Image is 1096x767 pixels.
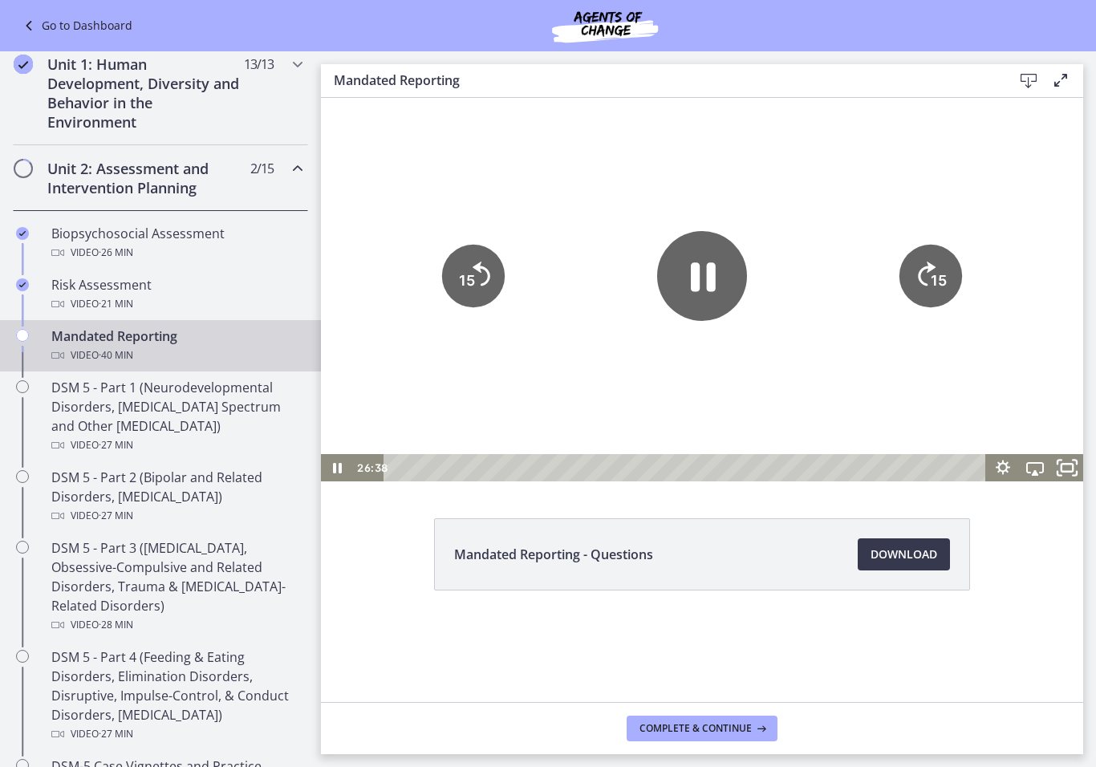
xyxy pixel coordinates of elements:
[51,615,302,635] div: Video
[99,724,133,744] span: · 27 min
[244,55,274,74] span: 13 / 13
[334,71,987,90] h3: Mandated Reporting
[698,356,730,383] button: Airplay
[51,506,302,526] div: Video
[639,722,752,735] span: Complete & continue
[99,506,133,526] span: · 27 min
[336,133,426,223] button: Pause
[99,346,133,365] span: · 40 min
[51,294,302,314] div: Video
[51,436,302,455] div: Video
[51,647,302,744] div: DSM 5 - Part 4 (Feeding & Eating Disorders, Elimination Disorders, Disruptive, Impulse-Control, &...
[16,278,29,291] i: Completed
[610,174,626,191] tspan: 15
[250,159,274,178] span: 2 / 15
[99,294,133,314] span: · 21 min
[51,224,302,262] div: Biopsychosocial Assessment
[730,356,762,383] button: Fullscreen
[578,147,641,209] button: Skip ahead 15 seconds
[14,55,33,74] i: Completed
[99,436,133,455] span: · 27 min
[99,615,133,635] span: · 28 min
[321,98,1083,481] iframe: Video Lesson
[16,227,29,240] i: Completed
[666,356,698,383] button: Show settings menu
[51,468,302,526] div: DSM 5 - Part 2 (Bipolar and Related Disorders, [MEDICAL_DATA])
[871,545,937,564] span: Download
[51,275,302,314] div: Risk Assessment
[47,159,243,197] h2: Unit 2: Assessment and Intervention Planning
[509,6,701,45] img: Agents of Change Social Work Test Prep
[51,346,302,365] div: Video
[51,327,302,365] div: Mandated Reporting
[47,55,243,132] h2: Unit 1: Human Development, Diversity and Behavior in the Environment
[51,538,302,635] div: DSM 5 - Part 3 ([MEDICAL_DATA], Obsessive-Compulsive and Related Disorders, Trauma & [MEDICAL_DAT...
[121,147,184,209] button: Skip back 15 seconds
[858,538,950,570] a: Download
[19,16,132,35] a: Go to Dashboard
[51,724,302,744] div: Video
[99,243,133,262] span: · 26 min
[75,356,658,383] div: Playbar
[627,716,777,741] button: Complete & continue
[51,378,302,455] div: DSM 5 - Part 1 (Neurodevelopmental Disorders, [MEDICAL_DATA] Spectrum and Other [MEDICAL_DATA])
[138,174,154,191] tspan: 15
[454,545,653,564] span: Mandated Reporting - Questions
[51,243,302,262] div: Video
